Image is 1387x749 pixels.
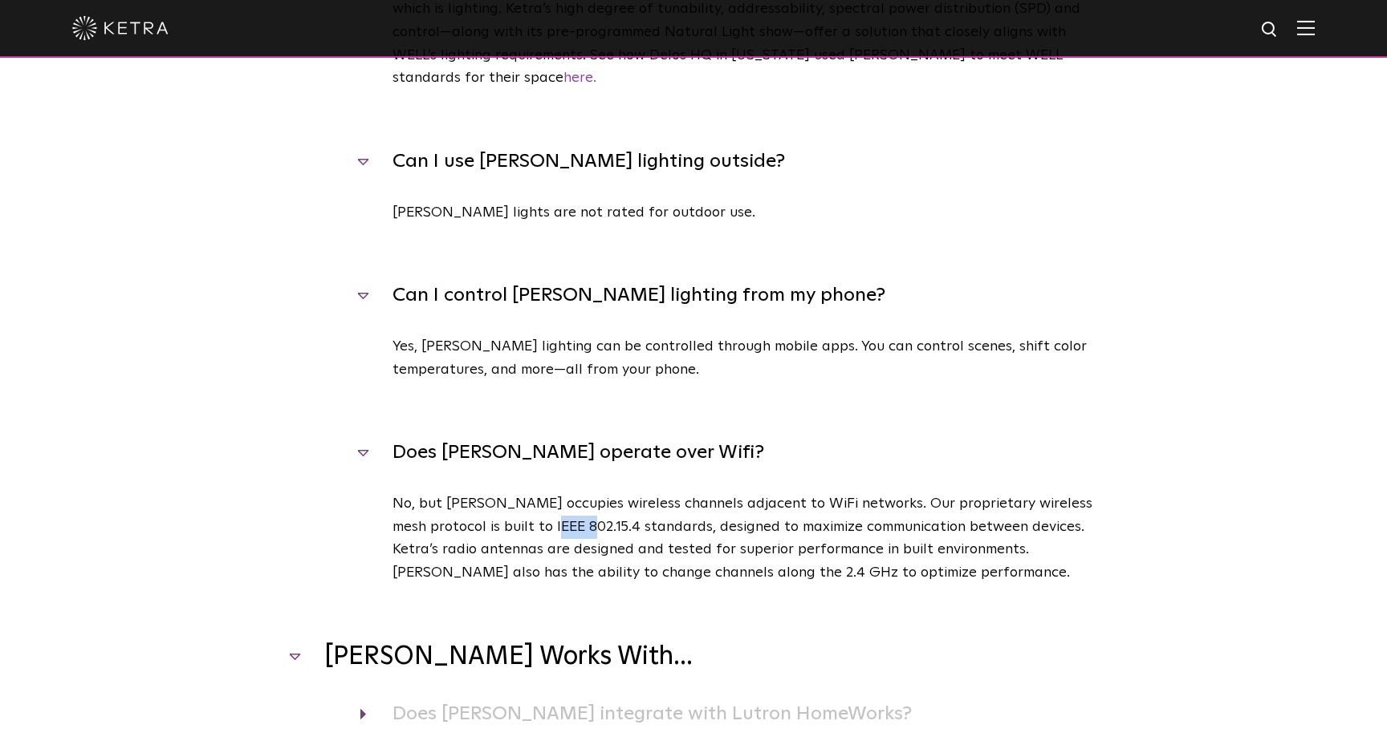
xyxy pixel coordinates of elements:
h4: Can I control [PERSON_NAME] lighting from my phone? [360,280,1095,310]
h4: Can I use [PERSON_NAME] lighting outside? [360,146,1095,176]
h3: [PERSON_NAME] Works With... [292,641,1095,674]
h4: Does [PERSON_NAME] operate over Wifi? [360,437,1095,468]
p: No, but [PERSON_NAME] occupies wireless channels adjacent to WiFi networks. Our proprietary wirel... [393,492,1095,585]
a: here. [563,71,596,85]
p: Yes, [PERSON_NAME] lighting can be controlled through mobile apps. You can control scenes, shift ... [393,335,1095,382]
h4: Does [PERSON_NAME] integrate with Lutron HomeWorks? [360,698,1095,729]
img: search icon [1260,20,1280,40]
p: [PERSON_NAME] lights are not rated for outdoor use. [393,201,1095,225]
img: Hamburger%20Nav.svg [1297,20,1315,35]
img: ketra-logo-2019-white [72,16,169,40]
